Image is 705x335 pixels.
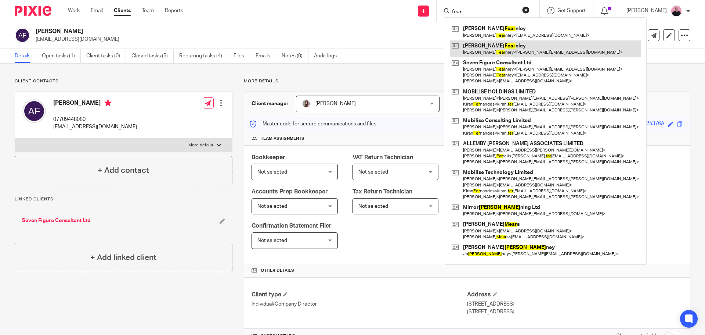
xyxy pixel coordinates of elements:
[252,189,328,195] span: Accounts Prep Bookkeeper
[557,8,586,13] span: Get Support
[282,49,308,63] a: Notes (0)
[261,136,304,142] span: Team assignments
[261,268,294,274] span: Other details
[90,252,156,263] h4: + Add linked client
[315,101,356,106] span: [PERSON_NAME]
[53,123,137,131] p: [EMAIL_ADDRESS][DOMAIN_NAME]
[15,6,51,16] img: Pixie
[257,204,287,209] span: Not selected
[252,291,467,299] h4: Client type
[98,165,149,176] h4: + Add contact
[256,49,276,63] a: Emails
[114,7,131,14] a: Clients
[22,217,91,224] a: Seven Figure Consultant Ltd
[314,49,342,63] a: Audit logs
[36,36,590,43] p: [EMAIL_ADDRESS][DOMAIN_NAME]
[252,100,289,107] h3: Client manager
[352,154,413,160] span: VAT Return Technician
[53,116,137,123] p: 07709448080
[15,28,30,43] img: svg%3E
[36,28,480,35] h2: [PERSON_NAME]
[522,6,529,14] button: Clear
[22,99,46,123] img: svg%3E
[252,223,332,229] span: Confirmation Statement Filer
[15,78,232,84] p: Client contacts
[53,99,137,108] h4: [PERSON_NAME]
[358,170,388,175] span: Not selected
[250,120,376,128] p: Master code for secure communications and files
[252,300,467,308] p: Individual/Company Director
[165,7,183,14] a: Reports
[244,78,690,84] p: More details
[104,99,112,107] i: Primary
[467,300,683,308] p: [STREET_ADDRESS]
[358,204,388,209] span: Not selected
[188,142,213,148] p: More details
[15,196,232,202] p: Linked clients
[302,99,311,108] img: 22.png
[42,49,81,63] a: Open tasks (1)
[636,120,664,128] div: JW225376A
[626,7,667,14] p: [PERSON_NAME]
[467,291,683,299] h4: Address
[252,154,285,160] span: Bookkeeper
[234,49,250,63] a: Files
[68,7,80,14] a: Work
[131,49,174,63] a: Closed tasks (5)
[15,49,36,63] a: Details
[352,189,412,195] span: Tax Return Technician
[467,308,683,316] p: [STREET_ADDRESS]
[257,170,287,175] span: Not selected
[451,9,517,15] input: Search
[142,7,154,14] a: Team
[257,238,287,243] span: Not selected
[179,49,228,63] a: Recurring tasks (4)
[670,5,682,17] img: Bio%20-%20Kemi%20.png
[86,49,126,63] a: Client tasks (0)
[91,7,103,14] a: Email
